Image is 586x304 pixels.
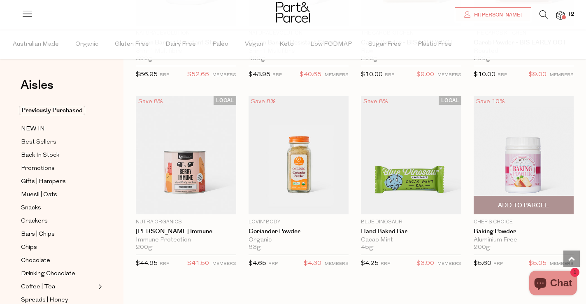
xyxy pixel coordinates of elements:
div: Save 8% [361,96,391,107]
span: Aisles [21,76,53,94]
div: Save 8% [136,96,165,107]
span: $5.05 [529,258,546,269]
small: MEMBERS [325,73,349,77]
img: Part&Parcel [276,2,310,23]
span: Back In Stock [21,151,59,160]
span: $4.25 [361,260,379,267]
span: Australian Made [13,30,59,59]
img: Coriander Powder [249,96,349,214]
span: Dairy Free [165,30,196,59]
small: MEMBERS [212,262,236,266]
div: Save 10% [474,96,507,107]
span: Chocolate [21,256,50,266]
span: NEW IN [21,124,45,134]
span: $9.00 [416,70,434,80]
a: Muesli | Oats [21,190,96,200]
p: Blue Dinosaur [361,218,461,226]
a: 12 [556,11,565,20]
span: $40.65 [300,70,321,80]
span: Chips [21,243,37,253]
a: Drinking Chocolate [21,269,96,279]
small: RRP [160,73,169,77]
span: Keto [279,30,294,59]
span: Muesli | Oats [21,190,57,200]
a: Aisles [21,79,53,100]
small: RRP [493,262,503,266]
span: $4.30 [304,258,321,269]
img: Hand Baked Bar [361,96,461,214]
div: Aluminium Free [474,237,574,244]
a: [PERSON_NAME] Immune [136,228,236,235]
span: LOCAL [214,96,236,105]
span: Gifts | Hampers [21,177,66,187]
span: $56.95 [136,72,158,78]
span: Gluten Free [115,30,149,59]
small: MEMBERS [437,73,461,77]
small: RRP [381,262,390,266]
img: Berry Immune [136,96,236,214]
small: MEMBERS [212,73,236,77]
a: Chips [21,242,96,253]
a: Best Sellers [21,137,96,147]
a: Chocolate [21,255,96,266]
a: Bars | Chips [21,229,96,239]
span: Coffee | Tea [21,282,55,292]
small: MEMBERS [550,262,574,266]
span: $4.65 [249,260,266,267]
span: 45g [361,244,373,251]
span: 200g [474,244,490,251]
span: Vegan [245,30,263,59]
span: Bars | Chips [21,230,55,239]
span: $41.50 [187,258,209,269]
small: MEMBERS [325,262,349,266]
img: Baking Powder [474,96,574,214]
a: Gifts | Hampers [21,176,96,187]
span: 200g [136,244,152,251]
small: RRP [385,73,394,77]
a: Coriander Powder [249,228,349,235]
span: $52.65 [187,70,209,80]
div: Organic [249,237,349,244]
a: Snacks [21,203,96,213]
button: Expand/Collapse Coffee | Tea [96,282,102,292]
small: RRP [272,73,282,77]
span: Organic [75,30,98,59]
span: Sugar Free [368,30,401,59]
a: NEW IN [21,124,96,134]
div: Save 8% [249,96,278,107]
span: 63g [249,244,261,251]
span: $9.00 [529,70,546,80]
small: RRP [268,262,278,266]
a: Previously Purchased [21,106,96,116]
a: Hi [PERSON_NAME] [455,7,531,22]
small: RRP [498,73,507,77]
span: 12 [565,11,576,18]
a: Promotions [21,163,96,174]
span: Low FODMAP [310,30,352,59]
span: $10.00 [361,72,383,78]
div: Cacao Mint [361,237,461,244]
span: Promotions [21,164,55,174]
span: $3.90 [416,258,434,269]
a: Hand Baked Bar [361,228,461,235]
span: Snacks [21,203,41,213]
span: Hi [PERSON_NAME] [472,12,522,19]
a: Crackers [21,216,96,226]
p: Nutra Organics [136,218,236,226]
span: Crackers [21,216,48,226]
span: Best Sellers [21,137,56,147]
span: $43.95 [249,72,270,78]
span: Paleo [212,30,228,59]
span: Previously Purchased [19,106,85,115]
span: LOCAL [439,96,461,105]
a: Baking Powder [474,228,574,235]
small: RRP [160,262,169,266]
button: Add To Parcel [474,196,574,214]
p: Chef's Choice [474,218,574,226]
span: $10.00 [474,72,495,78]
span: Plastic Free [418,30,452,59]
span: $44.95 [136,260,158,267]
a: Coffee | Tea [21,282,96,292]
small: MEMBERS [437,262,461,266]
inbox-online-store-chat: Shopify online store chat [527,271,579,297]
